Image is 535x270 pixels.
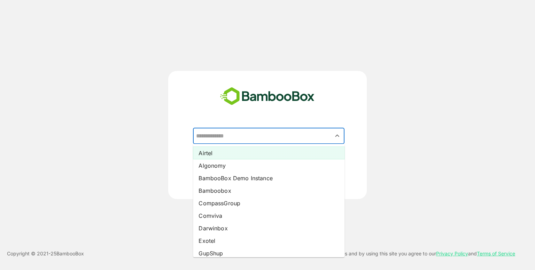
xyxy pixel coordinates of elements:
button: Close [333,131,342,141]
a: Terms of Service [477,251,515,256]
a: Privacy Policy [436,251,468,256]
p: Copyright © 2021- 25 BambooBox [7,249,84,258]
li: BambooBox Demo Instance [193,172,344,184]
img: bamboobox [216,85,318,108]
li: Bamboobox [193,184,344,197]
li: Darwinbox [193,222,344,235]
li: Airtel [193,147,344,159]
li: GupShup [193,247,344,260]
li: Algonomy [193,159,344,172]
p: This site uses cookies and by using this site you agree to our and [298,249,515,258]
li: Exotel [193,235,344,247]
li: CompassGroup [193,197,344,209]
li: Comviva [193,209,344,222]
